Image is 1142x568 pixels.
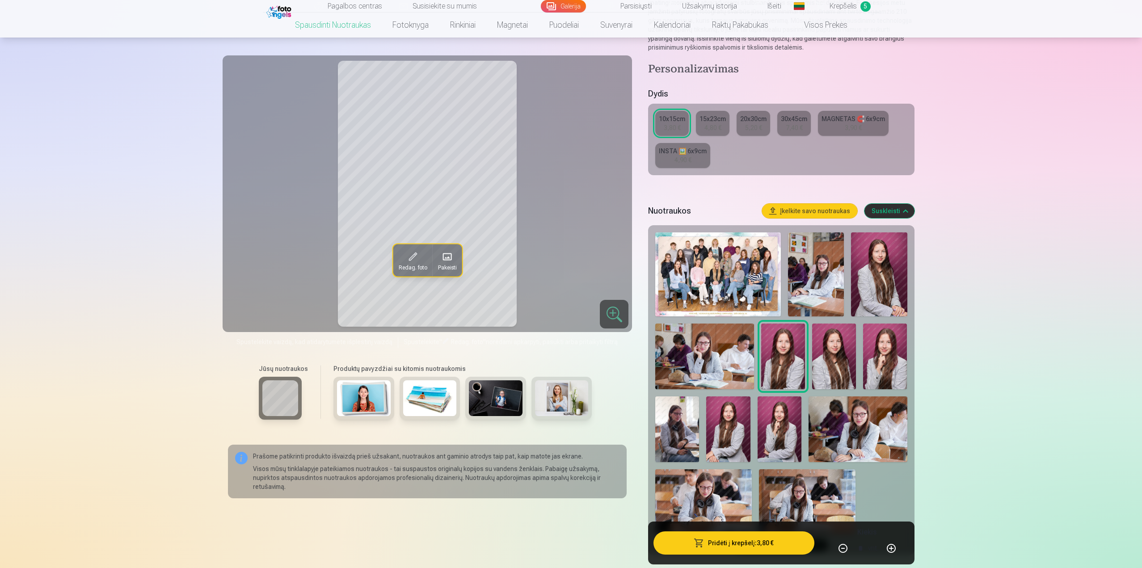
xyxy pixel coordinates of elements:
a: INSTA 🖼️ 6x9cm4,90 € [655,143,710,168]
button: Pridėti į krepšelį:3,80 € [653,531,814,555]
h4: Personalizavimas [648,63,914,77]
div: MAGNETAS 🧲 6x9cm [822,114,885,123]
div: INSTA 🖼️ 6x9cm [659,147,707,156]
div: 20x30cm [740,114,767,123]
h5: Dydis [648,88,914,100]
span: Spustelėkite vaizdą, kad atidarytumėte išplėstinį vaizdą [236,337,392,346]
a: Puodeliai [539,13,590,38]
a: Spausdinti nuotraukas [284,13,382,38]
a: Visos prekės [779,13,858,38]
a: Rinkiniai [439,13,486,38]
h5: Nuotraukos [648,205,754,217]
a: Raktų pakabukas [701,13,779,38]
a: Magnetai [486,13,539,38]
div: 10x15cm [659,114,685,123]
p: Visos mūsų tinklalapyje pateikiamos nuotraukos - tai suspaustos originalų kopijos su vandens ženk... [253,464,620,491]
span: Spustelėkite [404,338,439,345]
span: " [483,338,486,345]
a: Suvenyrai [590,13,643,38]
div: 5,20 € [745,123,762,132]
button: Įkelkite savo nuotraukas [762,204,857,218]
span: Redag. foto [451,338,483,345]
div: 3,80 € [664,123,681,132]
button: Pakeisti [432,244,462,276]
span: Pakeisti [438,264,456,271]
button: Redag. foto [393,244,432,276]
span: Krepšelis [830,1,857,12]
span: " [439,338,442,345]
div: 4,90 € [674,156,691,164]
img: /fa2 [266,4,294,19]
a: 10x15cm3,80 € [655,111,689,136]
a: 20x30cm5,20 € [737,111,770,136]
span: norėdami apkarpyti, pasukti arba pritaikyti filtrą [486,338,618,345]
div: 7,40 € [786,123,803,132]
div: 3,90 € [845,123,862,132]
div: 15x23cm [700,114,726,123]
a: 15x23cm4,80 € [696,111,729,136]
h5: Kiekis [857,527,877,538]
span: 5 [860,1,871,12]
h6: Jūsų nuotraukos [259,364,308,373]
p: Prašome patikrinti produkto išvaizdą prieš užsakant, nuotraukos ant gaminio atrodys taip pat, kai... [253,452,620,461]
div: vnt. [868,538,879,559]
div: 30x45cm [781,114,807,123]
h6: Produktų pavyzdžiai su kitomis nuotraukomis [330,364,595,373]
a: Kalendoriai [643,13,701,38]
span: Redag. foto [398,264,427,271]
a: Fotoknyga [382,13,439,38]
a: 30x45cm7,40 € [777,111,811,136]
button: Suskleisti [864,204,914,218]
div: 4,80 € [704,123,721,132]
a: MAGNETAS 🧲 6x9cm3,90 € [818,111,889,136]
